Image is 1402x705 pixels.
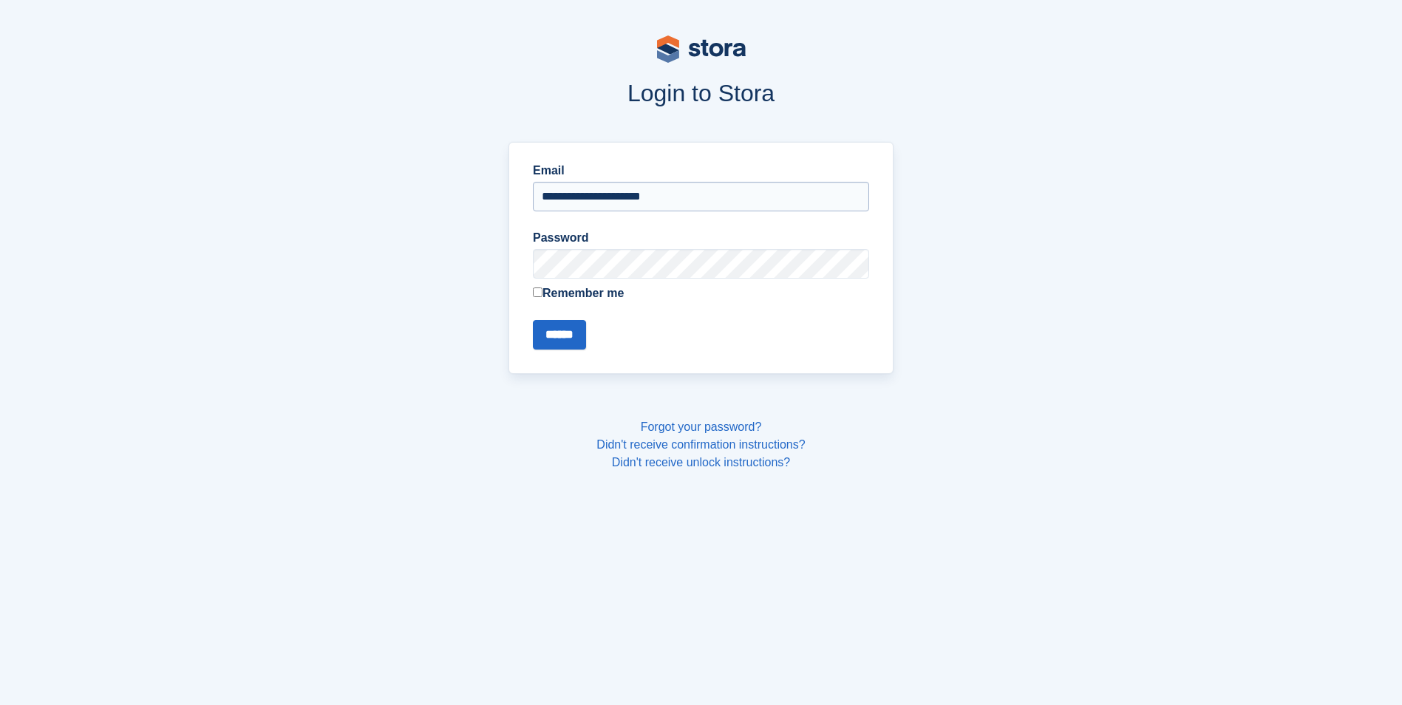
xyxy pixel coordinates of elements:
label: Remember me [533,285,869,302]
input: Remember me [533,287,542,297]
a: Didn't receive confirmation instructions? [596,438,805,451]
a: Didn't receive unlock instructions? [612,456,790,469]
h1: Login to Stora [227,80,1176,106]
a: Forgot your password? [641,420,762,433]
label: Password [533,229,869,247]
label: Email [533,162,869,180]
img: stora-logo-53a41332b3708ae10de48c4981b4e9114cc0af31d8433b30ea865607fb682f29.svg [657,35,746,63]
